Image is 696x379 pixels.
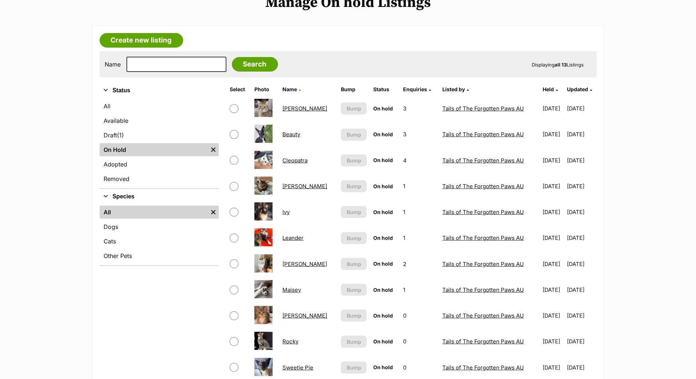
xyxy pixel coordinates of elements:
[540,199,566,225] td: [DATE]
[254,99,273,117] img: Abebe
[567,251,596,277] td: [DATE]
[442,105,524,112] a: Tails of The Forgotten Paws AU
[282,86,301,92] a: Name
[100,172,219,185] a: Removed
[347,208,361,216] span: Bump
[100,114,219,127] a: Available
[400,174,439,199] td: 1
[100,235,219,248] a: Cats
[282,131,300,138] a: Beauty
[341,180,367,192] button: Bump
[208,206,219,219] a: Remove filter
[341,258,367,270] button: Bump
[400,329,439,354] td: 0
[540,251,566,277] td: [DATE]
[347,260,361,268] span: Bump
[341,154,367,166] button: Bump
[567,96,596,121] td: [DATE]
[400,148,439,173] td: 4
[282,261,327,267] a: [PERSON_NAME]
[100,249,219,262] a: Other Pets
[567,225,596,250] td: [DATE]
[442,234,524,241] a: Tails of The Forgotten Paws AU
[100,98,219,188] div: Status
[282,234,303,241] a: Leander
[347,131,361,138] span: Bump
[567,174,596,199] td: [DATE]
[100,158,219,171] a: Adopted
[341,284,367,296] button: Bump
[400,96,439,121] td: 3
[373,157,393,163] span: On hold
[567,303,596,328] td: [DATE]
[341,336,367,348] button: Bump
[282,338,298,345] a: Rocky
[373,338,393,344] span: On hold
[227,84,251,95] th: Select
[282,86,297,92] span: Name
[373,364,393,370] span: On hold
[400,199,439,225] td: 1
[347,157,361,164] span: Bump
[540,148,566,173] td: [DATE]
[282,286,301,293] a: Maisey
[540,122,566,147] td: [DATE]
[567,199,596,225] td: [DATE]
[442,286,524,293] a: Tails of The Forgotten Paws AU
[282,209,290,215] a: Ivy
[442,86,465,92] span: Listed by
[543,86,554,92] span: Held
[442,86,469,92] a: Listed by
[540,174,566,199] td: [DATE]
[282,183,327,190] a: [PERSON_NAME]
[341,310,367,322] button: Bump
[370,84,399,95] th: Status
[403,86,427,92] span: translation missing: en.admin.listings.index.attributes.enquiries
[100,33,183,48] a: Create new listing
[232,57,278,72] input: Search
[282,157,307,164] a: Cleopatra
[400,303,439,328] td: 0
[341,362,367,374] button: Bump
[100,204,219,265] div: Species
[208,143,219,156] a: Remove filter
[100,129,219,142] a: Draft
[567,329,596,354] td: [DATE]
[117,131,124,140] span: (1)
[540,225,566,250] td: [DATE]
[347,234,361,242] span: Bump
[442,157,524,164] a: Tails of The Forgotten Paws AU
[567,148,596,173] td: [DATE]
[373,183,393,189] span: On hold
[341,206,367,218] button: Bump
[282,105,327,112] a: [PERSON_NAME]
[567,86,592,92] a: Updated
[442,312,524,319] a: Tails of The Forgotten Paws AU
[567,122,596,147] td: [DATE]
[400,277,439,302] td: 1
[282,312,327,319] a: [PERSON_NAME]
[341,102,367,114] button: Bump
[442,209,524,215] a: Tails of The Forgotten Paws AU
[442,261,524,267] a: Tails of The Forgotten Paws AU
[341,129,367,141] button: Bump
[100,220,219,233] a: Dogs
[400,225,439,250] td: 1
[347,182,361,190] span: Bump
[373,261,393,267] span: On hold
[105,61,121,68] label: Name
[567,86,588,92] span: Updated
[540,277,566,302] td: [DATE]
[373,235,393,241] span: On hold
[252,84,279,95] th: Photo
[442,131,524,138] a: Tails of The Forgotten Paws AU
[373,209,393,215] span: On hold
[442,183,524,190] a: Tails of The Forgotten Paws AU
[373,287,393,293] span: On hold
[555,62,567,68] strong: all 13
[338,84,370,95] th: Bump
[403,86,431,92] a: Enquiries
[100,206,208,219] a: All
[373,131,393,137] span: On hold
[373,105,393,112] span: On hold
